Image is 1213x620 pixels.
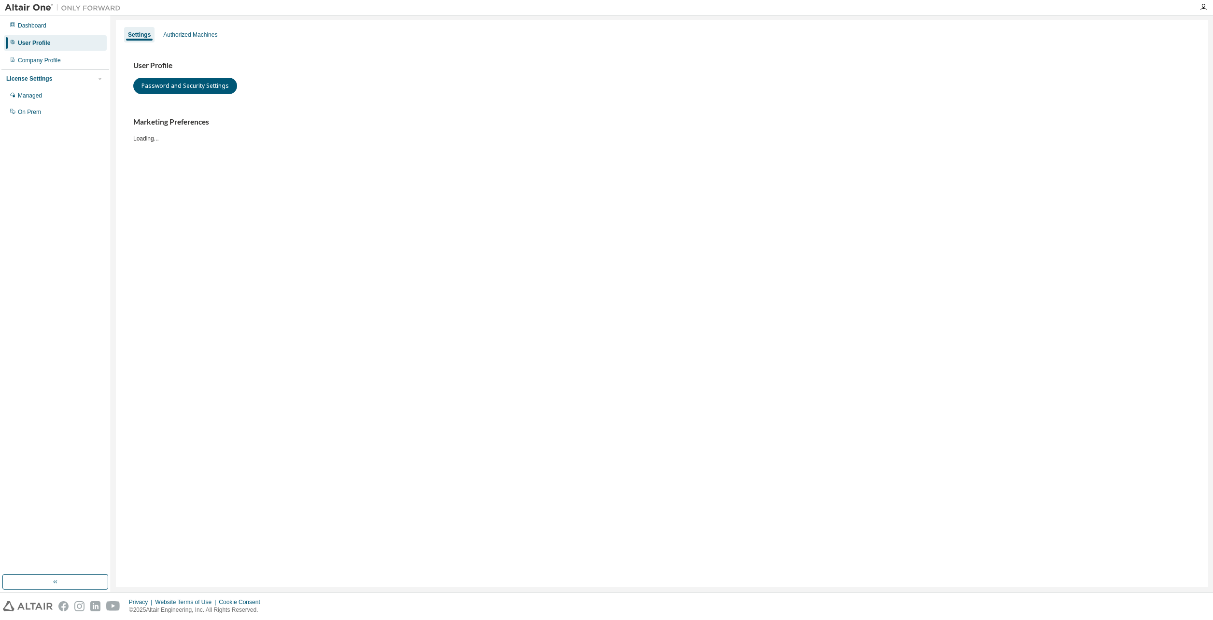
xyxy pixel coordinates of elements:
[18,22,46,29] div: Dashboard
[133,61,1191,70] h3: User Profile
[90,601,100,611] img: linkedin.svg
[219,598,266,606] div: Cookie Consent
[155,598,219,606] div: Website Terms of Use
[6,75,52,83] div: License Settings
[18,56,61,64] div: Company Profile
[129,598,155,606] div: Privacy
[18,92,42,99] div: Managed
[133,78,237,94] button: Password and Security Settings
[129,606,266,614] p: © 2025 Altair Engineering, Inc. All Rights Reserved.
[128,31,151,39] div: Settings
[106,601,120,611] img: youtube.svg
[3,601,53,611] img: altair_logo.svg
[133,117,1191,127] h3: Marketing Preferences
[18,108,41,116] div: On Prem
[133,117,1191,142] div: Loading...
[18,39,50,47] div: User Profile
[163,31,217,39] div: Authorized Machines
[5,3,126,13] img: Altair One
[58,601,69,611] img: facebook.svg
[74,601,85,611] img: instagram.svg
